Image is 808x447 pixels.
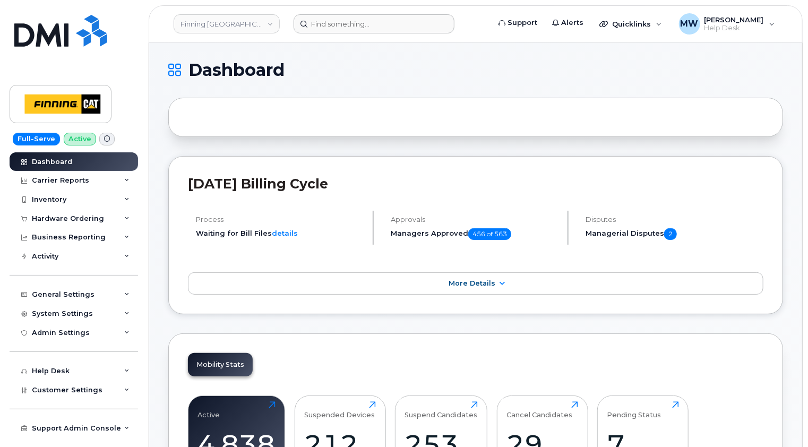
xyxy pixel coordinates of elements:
h4: Approvals [391,216,558,223]
li: Waiting for Bill Files [196,228,364,238]
div: Pending Status [607,401,661,419]
h4: Process [196,216,364,223]
div: Suspend Candidates [405,401,478,419]
span: More Details [449,279,495,287]
h5: Managers Approved [391,228,558,240]
div: Cancel Candidates [506,401,572,419]
div: Active [198,401,220,419]
h2: [DATE] Billing Cycle [188,176,763,192]
div: Suspended Devices [304,401,375,419]
span: Dashboard [188,62,285,78]
span: 456 of 563 [468,228,511,240]
span: 2 [664,228,677,240]
h5: Managerial Disputes [586,228,763,240]
h4: Disputes [586,216,763,223]
a: details [272,229,298,237]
